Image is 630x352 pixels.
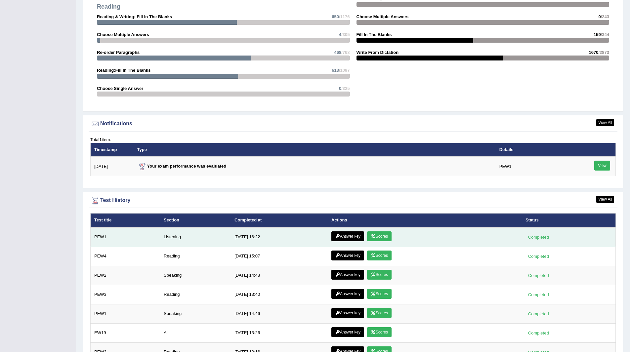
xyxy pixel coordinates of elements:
span: 0 [339,86,341,91]
td: PEW3 [91,285,160,304]
td: [DATE] 13:40 [231,285,328,304]
td: Speaking [160,304,231,323]
td: PEW1 [91,304,160,323]
td: All [160,323,231,342]
span: /325 [341,86,350,91]
a: Scores [367,327,392,337]
div: Completed [525,291,551,298]
td: PEW1 [91,227,160,247]
span: 613 [332,68,339,73]
td: Reading [160,247,231,266]
th: Completed at [231,214,328,227]
td: [DATE] [91,157,134,176]
td: [DATE] 16:22 [231,227,328,247]
span: 468 [334,50,341,55]
strong: Fill In The Blanks [357,32,392,37]
a: Answer key [331,251,364,260]
td: PEW4 [91,247,160,266]
td: [DATE] 14:46 [231,304,328,323]
a: Answer key [331,270,364,280]
strong: Reading & Writing: Fill In The Blanks [97,14,172,19]
a: Scores [367,270,392,280]
span: 1670 [589,50,599,55]
b: 1 [99,137,102,142]
strong: Choose Single Answer [97,86,143,91]
strong: Re-order Paragraphs [97,50,140,55]
strong: Reading [97,3,120,10]
td: [DATE] 15:07 [231,247,328,266]
div: Completed [525,310,551,317]
a: View All [596,119,614,126]
a: Scores [367,289,392,299]
th: Section [160,214,231,227]
a: Scores [367,308,392,318]
span: /768 [341,50,350,55]
div: Total item. [90,137,616,143]
span: 4 [339,32,341,37]
td: PEW2 [91,266,160,285]
span: /2873 [598,50,609,55]
span: /1176 [339,14,350,19]
strong: Reading:Fill In The Blanks [97,68,151,73]
span: /305 [341,32,350,37]
span: 0 [598,14,601,19]
div: Completed [525,234,551,241]
strong: Your exam performance was evaluated [137,164,227,169]
a: Scores [367,231,392,241]
a: View All [596,196,614,203]
a: Answer key [331,289,364,299]
span: /243 [601,14,609,19]
th: Timestamp [91,143,134,157]
th: Status [522,214,616,227]
div: Test History [90,196,616,206]
th: Details [496,143,576,157]
a: View [594,161,610,171]
span: /1097 [339,68,350,73]
span: 650 [332,14,339,19]
div: Completed [525,330,551,336]
td: [DATE] 14:48 [231,266,328,285]
a: Scores [367,251,392,260]
span: /344 [601,32,609,37]
div: Notifications [90,119,616,129]
th: Actions [328,214,522,227]
a: Answer key [331,327,364,337]
div: Completed [525,253,551,260]
a: Answer key [331,308,364,318]
a: Answer key [331,231,364,241]
th: Test title [91,214,160,227]
td: [DATE] 13:26 [231,323,328,342]
strong: Choose Multiple Answers [97,32,149,37]
strong: Write From Dictation [357,50,399,55]
th: Type [134,143,496,157]
strong: Choose Multiple Answers [357,14,409,19]
td: Reading [160,285,231,304]
span: 159 [594,32,601,37]
td: EW19 [91,323,160,342]
td: PEW1 [496,157,576,176]
td: Listening [160,227,231,247]
td: Speaking [160,266,231,285]
div: Completed [525,272,551,279]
